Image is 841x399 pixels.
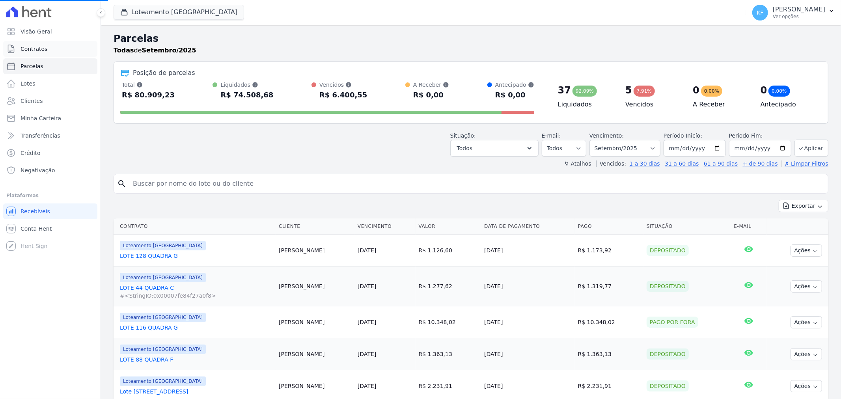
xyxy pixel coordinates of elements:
[120,292,272,300] span: #<StringIO:0x00007fe84f27a0f8>
[664,132,702,139] label: Período Inicío:
[791,348,822,360] button: Ações
[743,160,778,167] a: + de 90 dias
[558,84,571,97] div: 37
[120,324,272,332] a: LOTE 116 QUADRA G
[6,191,94,200] div: Plataformas
[21,132,60,140] span: Transferências
[3,41,97,57] a: Contratos
[114,46,196,55] p: de
[625,84,632,97] div: 5
[701,86,722,97] div: 0,00%
[21,45,47,53] span: Contratos
[596,160,626,167] label: Vencidos:
[564,160,591,167] label: ↯ Atalhos
[21,166,55,174] span: Negativação
[128,176,825,192] input: Buscar por nome do lote ou do cliente
[746,2,841,24] button: KF [PERSON_NAME] Ver opções
[416,235,481,267] td: R$ 1.126,60
[450,132,476,139] label: Situação:
[120,313,206,322] span: Loteamento [GEOGRAPHIC_DATA]
[120,273,206,282] span: Loteamento [GEOGRAPHIC_DATA]
[647,349,689,360] div: Depositado
[3,76,97,91] a: Lotes
[120,377,206,386] span: Loteamento [GEOGRAPHIC_DATA]
[481,235,574,267] td: [DATE]
[120,284,272,300] a: LOTE 44 QUADRA C#<StringIO:0x00007fe84f27a0f8>
[120,241,206,250] span: Loteamento [GEOGRAPHIC_DATA]
[413,89,449,101] div: R$ 0,00
[276,338,354,370] td: [PERSON_NAME]
[120,356,272,364] a: LOTE 88 QUADRA F
[21,225,52,233] span: Conta Hent
[457,144,472,153] span: Todos
[643,218,731,235] th: Situação
[781,160,828,167] a: ✗ Limpar Filtros
[3,221,97,237] a: Conta Hent
[3,145,97,161] a: Crédito
[634,86,655,97] div: 7,91%
[3,110,97,126] a: Minha Carteira
[481,267,574,306] td: [DATE]
[450,140,539,157] button: Todos
[3,58,97,74] a: Parcelas
[21,207,50,215] span: Recebíveis
[122,89,175,101] div: R$ 80.909,23
[558,100,613,109] h4: Liquidados
[114,5,244,20] button: Loteamento [GEOGRAPHIC_DATA]
[542,132,561,139] label: E-mail:
[120,252,272,260] a: LOTE 128 QUADRA G
[693,100,748,109] h4: A Receber
[791,316,822,328] button: Ações
[21,149,41,157] span: Crédito
[791,380,822,392] button: Ações
[768,86,790,97] div: 0,00%
[575,338,643,370] td: R$ 1.363,13
[220,81,273,89] div: Liquidados
[575,218,643,235] th: Pago
[416,267,481,306] td: R$ 1.277,62
[589,132,624,139] label: Vencimento:
[693,84,699,97] div: 0
[416,218,481,235] th: Valor
[495,81,534,89] div: Antecipado
[794,140,828,157] button: Aplicar
[358,351,376,357] a: [DATE]
[413,81,449,89] div: A Receber
[704,160,738,167] a: 61 a 90 dias
[276,306,354,338] td: [PERSON_NAME]
[21,28,52,35] span: Visão Geral
[630,160,660,167] a: 1 a 30 dias
[358,283,376,289] a: [DATE]
[114,32,828,46] h2: Parcelas
[572,86,597,97] div: 92,09%
[791,280,822,293] button: Ações
[276,218,354,235] th: Cliente
[276,267,354,306] td: [PERSON_NAME]
[665,160,699,167] a: 31 a 60 dias
[647,380,689,392] div: Depositado
[358,383,376,389] a: [DATE]
[729,132,791,140] label: Período Fim:
[757,10,763,15] span: KF
[575,306,643,338] td: R$ 10.348,02
[416,306,481,338] td: R$ 10.348,02
[122,81,175,89] div: Total
[3,93,97,109] a: Clientes
[481,218,574,235] th: Data de Pagamento
[481,306,574,338] td: [DATE]
[575,235,643,267] td: R$ 1.173,92
[761,100,815,109] h4: Antecipado
[779,200,828,212] button: Exportar
[3,24,97,39] a: Visão Geral
[117,179,127,188] i: search
[647,281,689,292] div: Depositado
[21,62,43,70] span: Parcelas
[495,89,534,101] div: R$ 0,00
[319,89,367,101] div: R$ 6.400,55
[791,244,822,257] button: Ações
[142,47,196,54] strong: Setembro/2025
[773,6,825,13] p: [PERSON_NAME]
[647,317,698,328] div: Pago por fora
[276,235,354,267] td: [PERSON_NAME]
[114,218,276,235] th: Contrato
